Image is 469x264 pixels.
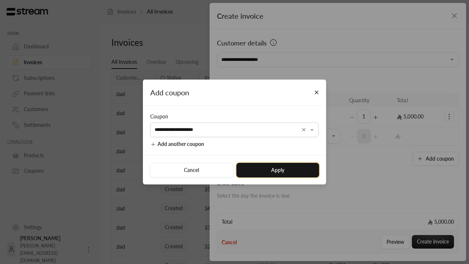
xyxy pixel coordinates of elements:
button: Clear [299,125,308,134]
button: Open [308,125,317,134]
span: Add another coupon [158,141,204,147]
button: Apply [236,163,319,177]
div: Coupon [150,113,319,120]
button: Cancel [150,163,233,177]
button: Close [310,86,323,99]
span: Add coupon [150,88,189,97]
